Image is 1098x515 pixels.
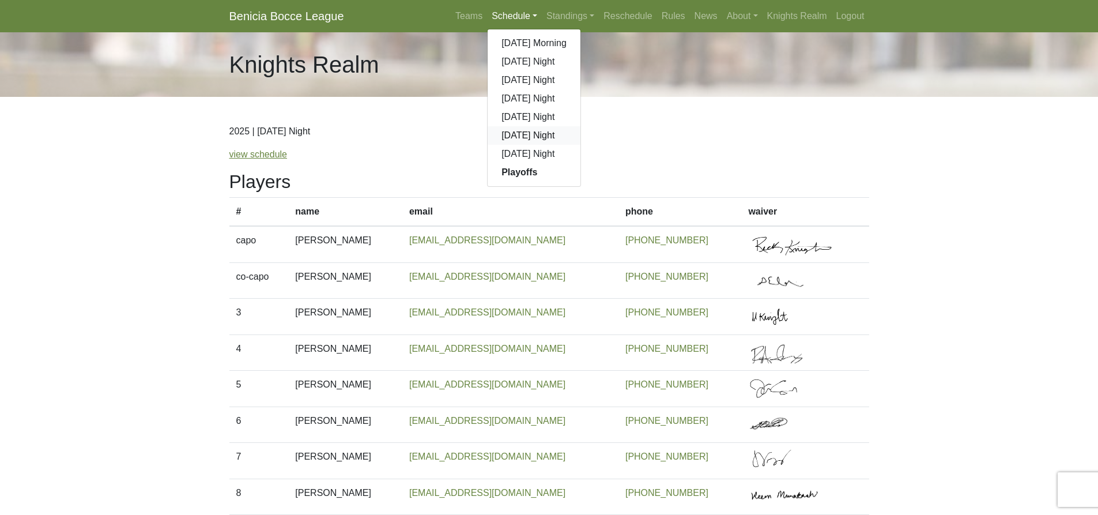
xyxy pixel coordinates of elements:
a: [PHONE_NUMBER] [625,416,708,426]
a: Playoffs [488,163,580,182]
td: [PERSON_NAME] [288,226,402,262]
td: [PERSON_NAME] [288,443,402,479]
td: co-capo [229,262,289,299]
td: [PERSON_NAME] [288,334,402,371]
th: name [288,198,402,227]
a: [DATE] Morning [488,34,580,52]
a: Standings [542,5,599,28]
a: [DATE] Night [488,145,580,163]
td: [PERSON_NAME] [288,299,402,335]
a: [EMAIL_ADDRESS][DOMAIN_NAME] [409,272,565,281]
td: [PERSON_NAME] [288,407,402,443]
td: 3 [229,299,289,335]
a: [PHONE_NUMBER] [625,344,708,354]
td: 6 [229,407,289,443]
a: [PHONE_NUMBER] [625,488,708,498]
a: Schedule [487,5,542,28]
a: [EMAIL_ADDRESS][DOMAIN_NAME] [409,416,565,426]
th: phone [618,198,741,227]
a: [EMAIL_ADDRESS][DOMAIN_NAME] [409,488,565,498]
td: [PERSON_NAME] [288,262,402,299]
img: signed at 2/10/25 7:55am [748,270,835,292]
a: Knights Realm [763,5,832,28]
img: signed at 2/4/25 8:07am [748,414,835,436]
a: Logout [832,5,869,28]
a: [PHONE_NUMBER] [625,452,708,461]
a: [EMAIL_ADDRESS][DOMAIN_NAME] [409,452,565,461]
a: Reschedule [599,5,657,28]
img: signed at 2/1/25 2:26pm [748,342,835,364]
h2: Players [229,171,869,193]
a: [EMAIL_ADDRESS][DOMAIN_NAME] [409,344,565,354]
a: [PHONE_NUMBER] [625,307,708,317]
div: Schedule [487,29,581,187]
img: signed at 2/4/25 8:57am [748,378,835,400]
p: 2025 | [DATE] Night [229,125,869,138]
td: 4 [229,334,289,371]
a: [DATE] Night [488,71,580,89]
img: signed at 2/2/25 5:06pm [748,450,835,472]
td: 5 [229,371,289,407]
a: [DATE] Night [488,52,580,71]
a: [DATE] Night [488,108,580,126]
td: [PERSON_NAME] [288,371,402,407]
a: Rules [657,5,690,28]
th: waiver [741,198,869,227]
td: 7 [229,443,289,479]
th: # [229,198,289,227]
a: [PHONE_NUMBER] [625,379,708,389]
a: [EMAIL_ADDRESS][DOMAIN_NAME] [409,379,565,389]
h1: Knights Realm [229,51,379,78]
th: email [402,198,618,227]
a: About [722,5,763,28]
a: [EMAIL_ADDRESS][DOMAIN_NAME] [409,307,565,317]
img: signed at 2/2/25 4:14pm [748,306,835,328]
td: 8 [229,479,289,515]
a: [PHONE_NUMBER] [625,235,708,245]
img: signed at 2/4/25 9:53am [748,486,835,508]
a: News [690,5,722,28]
img: signed at 2/1/25 12:08pm [748,234,835,255]
a: view schedule [229,149,288,159]
td: capo [229,226,289,262]
strong: Playoffs [501,167,537,177]
a: [DATE] Night [488,89,580,108]
a: [PHONE_NUMBER] [625,272,708,281]
a: Teams [451,5,487,28]
td: [PERSON_NAME] [288,479,402,515]
a: [DATE] Night [488,126,580,145]
a: [EMAIL_ADDRESS][DOMAIN_NAME] [409,235,565,245]
a: Benicia Bocce League [229,5,344,28]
